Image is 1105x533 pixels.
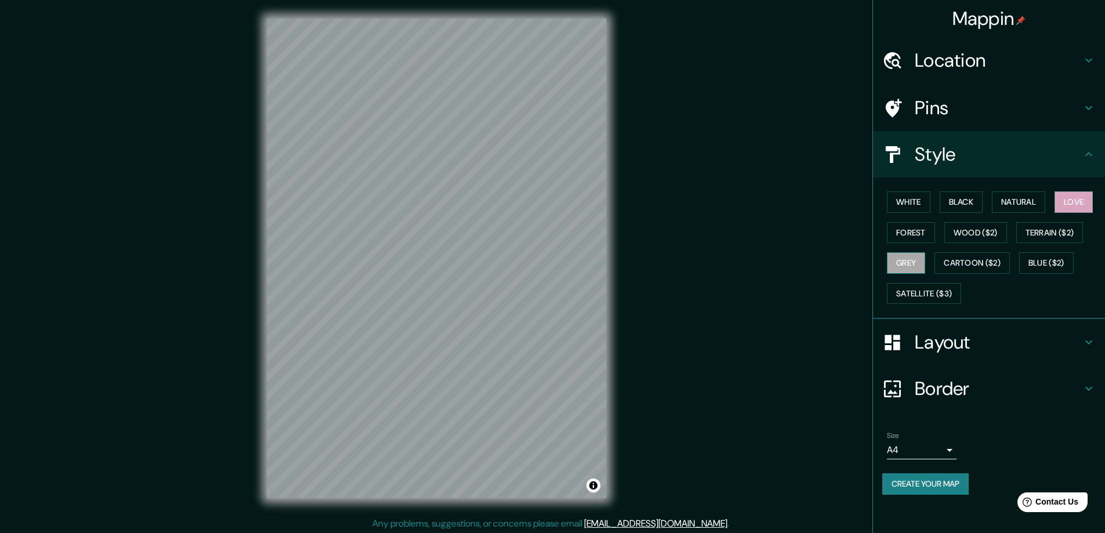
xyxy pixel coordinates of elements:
[915,377,1082,400] h4: Border
[873,85,1105,131] div: Pins
[952,7,1026,30] h4: Mappin
[372,517,729,531] p: Any problems, suggestions, or concerns please email .
[586,478,600,492] button: Toggle attribution
[1016,16,1026,25] img: pin-icon.png
[584,517,727,530] a: [EMAIL_ADDRESS][DOMAIN_NAME]
[887,191,930,213] button: White
[887,222,935,244] button: Forest
[934,252,1010,274] button: Cartoon ($2)
[1016,222,1084,244] button: Terrain ($2)
[882,473,969,495] button: Create your map
[887,252,925,274] button: Grey
[887,283,961,304] button: Satellite ($3)
[731,517,733,531] div: .
[940,191,983,213] button: Black
[873,37,1105,84] div: Location
[1002,488,1092,520] iframe: Help widget launcher
[944,222,1007,244] button: Wood ($2)
[887,431,899,441] label: Size
[915,143,1082,166] h4: Style
[915,96,1082,119] h4: Pins
[267,19,606,498] canvas: Map
[1019,252,1074,274] button: Blue ($2)
[915,331,1082,354] h4: Layout
[873,365,1105,412] div: Border
[915,49,1082,72] h4: Location
[873,131,1105,177] div: Style
[992,191,1045,213] button: Natural
[729,517,731,531] div: .
[873,319,1105,365] div: Layout
[1055,191,1093,213] button: Love
[887,441,957,459] div: A4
